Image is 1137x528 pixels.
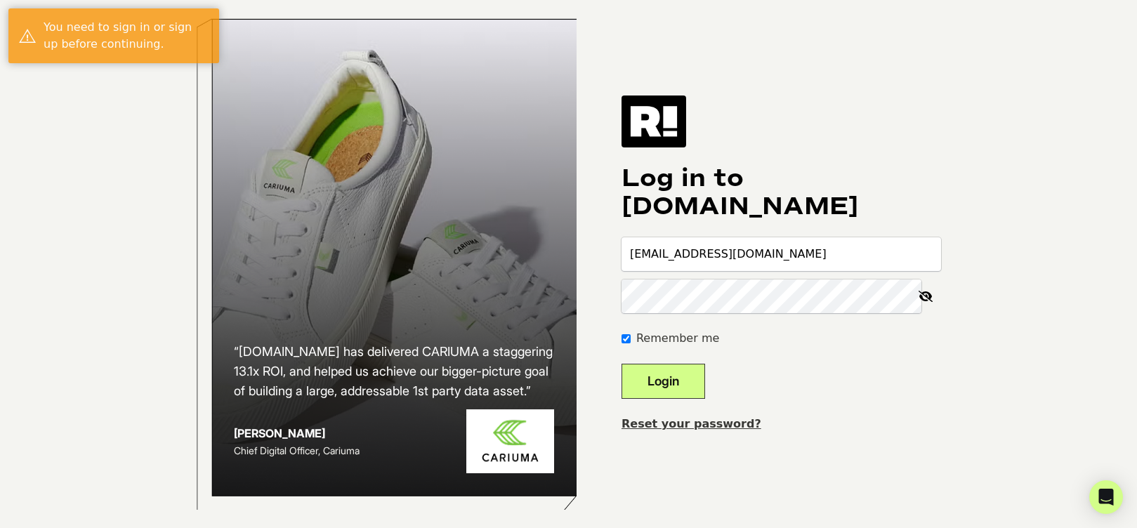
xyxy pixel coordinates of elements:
h1: Log in to [DOMAIN_NAME] [622,164,941,220]
img: Retention.com [622,95,686,147]
h2: “[DOMAIN_NAME] has delivered CARIUMA a staggering 13.1x ROI, and helped us achieve our bigger-pic... [234,342,554,401]
button: Login [622,364,705,399]
label: Remember me [636,330,719,347]
div: Open Intercom Messenger [1089,480,1123,514]
strong: [PERSON_NAME] [234,426,325,440]
img: Cariuma [466,409,554,473]
input: Email [622,237,941,271]
div: You need to sign in or sign up before continuing. [44,19,209,53]
a: Reset your password? [622,417,761,430]
span: Chief Digital Officer, Cariuma [234,444,360,456]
